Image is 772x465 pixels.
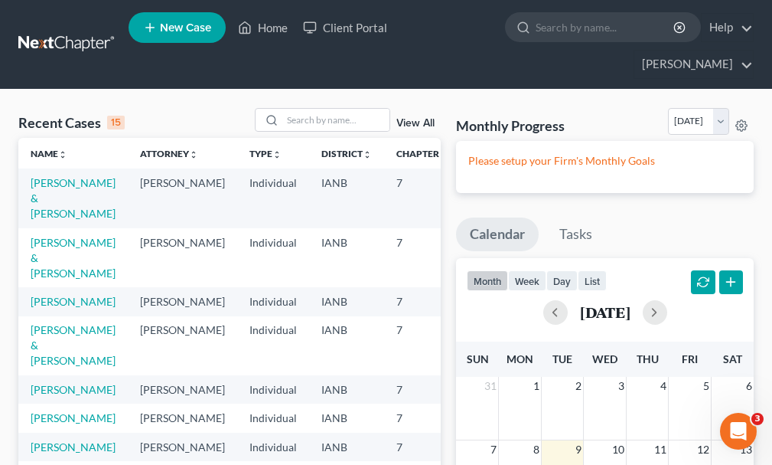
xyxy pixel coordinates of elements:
[546,218,606,251] a: Tasks
[128,228,237,287] td: [PERSON_NAME]
[483,377,498,395] span: 31
[309,228,384,287] td: IANB
[237,404,309,432] td: Individual
[237,316,309,375] td: Individual
[295,14,395,41] a: Client Portal
[580,304,630,320] h2: [DATE]
[31,148,67,159] a: Nameunfold_more
[467,270,508,291] button: month
[18,113,125,132] div: Recent Cases
[456,218,539,251] a: Calendar
[682,352,698,365] span: Fri
[237,433,309,461] td: Individual
[309,404,384,432] td: IANB
[574,377,583,395] span: 2
[384,404,461,432] td: 7
[160,22,211,34] span: New Case
[128,433,237,461] td: [PERSON_NAME]
[637,352,659,365] span: Thu
[720,413,757,450] iframe: Intercom live chat
[552,352,572,365] span: Tue
[58,150,67,159] i: unfold_more
[507,352,533,365] span: Mon
[439,150,448,159] i: unfold_more
[128,375,237,404] td: [PERSON_NAME]
[702,377,711,395] span: 5
[31,383,116,396] a: [PERSON_NAME]
[384,375,461,404] td: 7
[237,228,309,287] td: Individual
[31,323,116,367] a: [PERSON_NAME] & [PERSON_NAME]
[653,440,668,459] span: 11
[744,377,754,395] span: 6
[396,118,435,129] a: View All
[249,148,282,159] a: Typeunfold_more
[189,150,198,159] i: unfold_more
[384,228,461,287] td: 7
[695,440,711,459] span: 12
[128,287,237,316] td: [PERSON_NAME]
[532,440,541,459] span: 8
[574,440,583,459] span: 9
[396,148,448,159] a: Chapterunfold_more
[532,377,541,395] span: 1
[508,270,546,291] button: week
[309,375,384,404] td: IANB
[363,150,372,159] i: unfold_more
[578,270,607,291] button: list
[230,14,295,41] a: Home
[128,316,237,375] td: [PERSON_NAME]
[617,377,626,395] span: 3
[467,352,489,365] span: Sun
[384,433,461,461] td: 7
[751,413,764,425] span: 3
[384,316,461,375] td: 7
[309,433,384,461] td: IANB
[237,375,309,404] td: Individual
[659,377,668,395] span: 4
[31,236,116,280] a: [PERSON_NAME] & [PERSON_NAME]
[31,295,116,308] a: [PERSON_NAME]
[536,13,676,41] input: Search by name...
[237,287,309,316] td: Individual
[309,169,384,228] td: IANB
[468,153,741,169] p: Please setup your Firm's Monthly Goals
[384,287,461,316] td: 7
[456,116,565,135] h3: Monthly Progress
[321,148,372,159] a: Districtunfold_more
[723,352,742,365] span: Sat
[31,176,116,220] a: [PERSON_NAME] & [PERSON_NAME]
[237,169,309,228] td: Individual
[592,352,617,365] span: Wed
[309,287,384,316] td: IANB
[489,440,498,459] span: 7
[384,169,461,228] td: 7
[309,316,384,375] td: IANB
[140,148,198,159] a: Attorneyunfold_more
[702,14,753,41] a: Help
[634,51,753,78] a: [PERSON_NAME]
[546,270,578,291] button: day
[107,116,125,129] div: 15
[31,440,116,454] a: [PERSON_NAME]
[31,411,116,424] a: [PERSON_NAME]
[128,169,237,228] td: [PERSON_NAME]
[128,404,237,432] td: [PERSON_NAME]
[272,150,282,159] i: unfold_more
[611,440,626,459] span: 10
[282,109,389,131] input: Search by name...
